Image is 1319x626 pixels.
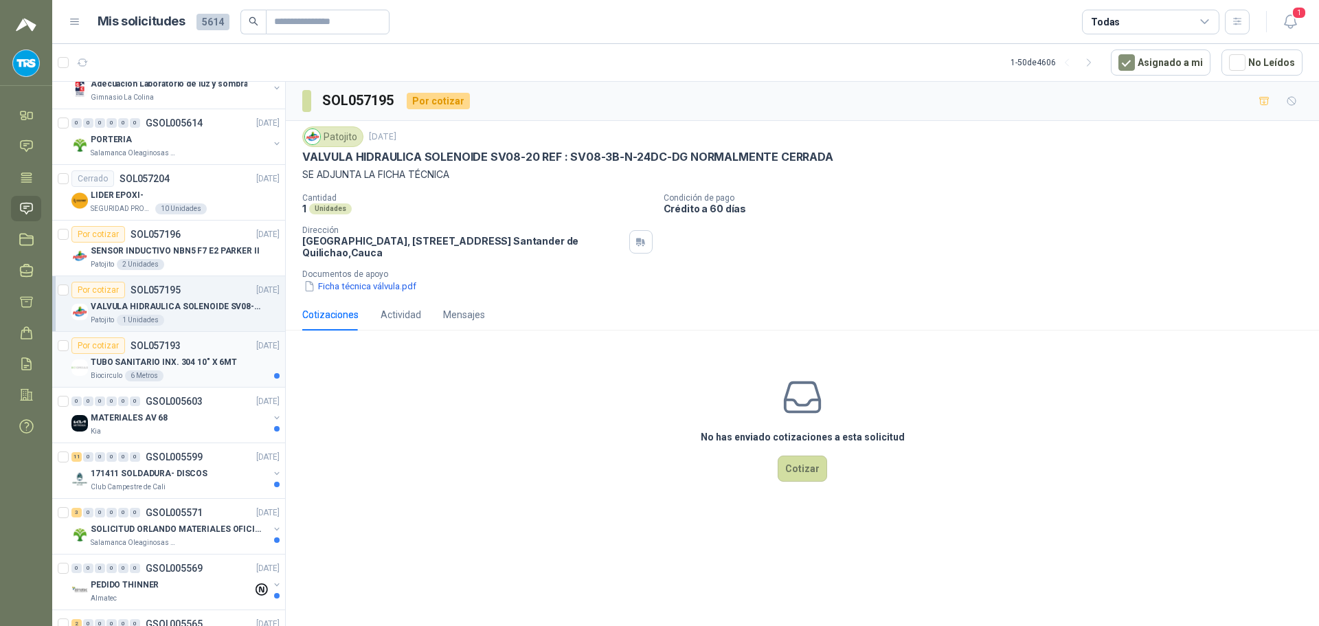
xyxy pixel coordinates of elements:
[71,504,282,548] a: 3 0 0 0 0 0 GSOL005571[DATE] Company LogoSOLICITUD ORLANDO MATERIALES OFICINA - CALISalamanca Ole...
[91,426,101,437] p: Kia
[118,452,128,462] div: 0
[71,396,82,406] div: 0
[256,172,280,186] p: [DATE]
[118,396,128,406] div: 0
[52,332,285,388] a: Por cotizarSOL057193[DATE] Company LogoTUBO SANITARIO INX. 304 10" X 6MTBiocirculo6 Metros
[125,370,164,381] div: 6 Metros
[71,563,82,573] div: 0
[91,189,144,202] p: LIDER EPOXI-
[302,203,306,214] p: 1
[71,452,82,462] div: 11
[130,563,140,573] div: 0
[91,245,260,258] p: SENSOR INDUCTIVO NBN5 F7 E2 PARKER II
[302,279,418,293] button: Ficha técnica válvula.pdf
[95,563,105,573] div: 0
[146,452,203,462] p: GSOL005599
[16,16,36,33] img: Logo peakr
[91,259,114,270] p: Patojito
[249,16,258,26] span: search
[95,118,105,128] div: 0
[117,259,164,270] div: 2 Unidades
[118,563,128,573] div: 0
[130,118,140,128] div: 0
[71,449,282,493] a: 11 0 0 0 0 0 GSOL005599[DATE] Company Logo171411 SOLDADURA- DISCOSClub Campestre de Cali
[443,307,485,322] div: Mensajes
[83,563,93,573] div: 0
[71,471,88,487] img: Company Logo
[91,203,153,214] p: SEGURIDAD PROVISER LTDA
[381,307,421,322] div: Actividad
[91,537,177,548] p: Salamanca Oleaginosas SAS
[71,226,125,243] div: Por cotizar
[120,174,170,183] p: SOL057204
[302,126,363,147] div: Patojito
[117,315,164,326] div: 1 Unidades
[13,50,39,76] img: Company Logo
[91,593,117,604] p: Almatec
[52,165,285,221] a: CerradoSOL057204[DATE] Company LogoLIDER EPOXI-SEGURIDAD PROVISER LTDA10 Unidades
[52,221,285,276] a: Por cotizarSOL057196[DATE] Company LogoSENSOR INDUCTIVO NBN5 F7 E2 PARKER IIPatojito2 Unidades
[83,396,93,406] div: 0
[256,228,280,241] p: [DATE]
[256,395,280,408] p: [DATE]
[146,508,203,517] p: GSOL005571
[322,90,396,111] h3: SOL057195
[95,452,105,462] div: 0
[369,131,396,144] p: [DATE]
[302,269,1314,279] p: Documentos de apoyo
[1278,10,1303,34] button: 1
[91,579,159,592] p: PEDIDO THINNER
[106,452,117,462] div: 0
[71,337,125,354] div: Por cotizar
[71,508,82,517] div: 3
[71,359,88,376] img: Company Logo
[91,300,262,313] p: VALVULA HIDRAULICA SOLENOIDE SV08-20 REF : SV08-3B-N-24DC-DG NORMALMENTE CERRADA
[91,78,247,91] p: Adecuación Laboratorio de luz y sombra
[305,129,320,144] img: Company Logo
[71,137,88,153] img: Company Logo
[95,396,105,406] div: 0
[71,170,114,187] div: Cerrado
[302,235,624,258] p: [GEOGRAPHIC_DATA], [STREET_ADDRESS] Santander de Quilichao , Cauca
[106,508,117,517] div: 0
[91,315,114,326] p: Patojito
[91,92,154,103] p: Gimnasio La Colina
[146,396,203,406] p: GSOL005603
[106,118,117,128] div: 0
[106,396,117,406] div: 0
[1221,49,1303,76] button: No Leídos
[155,203,207,214] div: 10 Unidades
[91,482,166,493] p: Club Campestre de Cali
[71,115,282,159] a: 0 0 0 0 0 0 GSOL005614[DATE] Company LogoPORTERIASalamanca Oleaginosas SAS
[302,167,1303,182] p: SE ADJUNTA LA FICHA TÉCNICA
[309,203,352,214] div: Unidades
[131,230,181,239] p: SOL057196
[91,523,262,536] p: SOLICITUD ORLANDO MATERIALES OFICINA - CALI
[91,370,122,381] p: Biocirculo
[130,508,140,517] div: 0
[83,452,93,462] div: 0
[71,393,282,437] a: 0 0 0 0 0 0 GSOL005603[DATE] Company LogoMATERIALES AV 68Kia
[664,193,1314,203] p: Condición de pago
[196,14,229,30] span: 5614
[302,307,359,322] div: Cotizaciones
[91,467,207,480] p: 171411 SOLDADURA- DISCOS
[71,415,88,432] img: Company Logo
[146,563,203,573] p: GSOL005569
[1011,52,1100,74] div: 1 - 50 de 4606
[130,452,140,462] div: 0
[256,284,280,297] p: [DATE]
[1091,14,1120,30] div: Todas
[71,118,82,128] div: 0
[71,526,88,543] img: Company Logo
[71,192,88,209] img: Company Logo
[71,560,282,604] a: 0 0 0 0 0 0 GSOL005569[DATE] Company LogoPEDIDO THINNERAlmatec
[131,341,181,350] p: SOL057193
[71,582,88,599] img: Company Logo
[302,150,833,164] p: VALVULA HIDRAULICA SOLENOIDE SV08-20 REF : SV08-3B-N-24DC-DG NORMALMENTE CERRADA
[118,508,128,517] div: 0
[71,282,125,298] div: Por cotizar
[778,456,827,482] button: Cotizar
[407,93,470,109] div: Por cotizar
[256,339,280,353] p: [DATE]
